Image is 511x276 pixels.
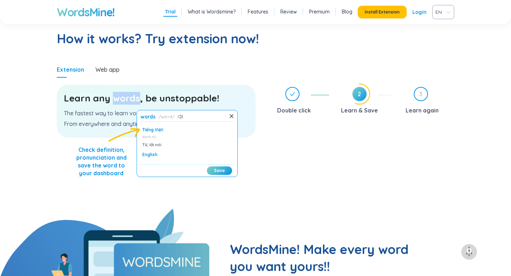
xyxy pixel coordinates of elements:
[165,8,176,15] a: Trial
[64,109,248,117] p: The fastest way to learn vocabulary.
[412,6,427,18] a: Login
[277,105,311,116] div: Double click
[142,141,232,148] div: Từ, lời nói
[406,105,439,116] div: Learn again
[352,87,367,101] span: 2
[142,127,232,133] div: Tiếng Việt:
[142,134,232,139] div: danh từ
[435,7,448,17] span: VIE
[64,92,248,105] h3: Learn any words, be unstoppable!
[141,114,155,120] h1: words
[207,166,232,175] button: Save
[309,8,330,15] a: Premium
[266,87,329,116] div: Double click
[414,88,427,100] span: 3
[159,114,174,120] span: wɜ:rd
[248,8,268,15] a: Features
[57,30,454,47] h2: How it works? Try extension now!
[57,5,115,19] a: WordsMine!
[188,8,236,15] a: What is Wordsmine?
[290,91,295,97] span: check
[280,8,297,15] a: Review
[365,9,400,15] span: Install Extension
[342,8,352,15] a: Blog
[95,66,120,73] div: Web app
[463,246,475,258] img: to top
[397,87,454,116] div: 3Learn again
[358,6,407,18] button: Install Extension
[57,66,84,73] div: Extension
[335,87,392,116] div: 2Learn & Save
[64,120,248,128] p: From everywhere and anytime.
[142,159,232,164] div: exclamation
[142,152,232,158] div: English:
[230,241,422,275] h2: WordsMine! Make every word you want yours!!
[341,105,378,116] div: Learn & Save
